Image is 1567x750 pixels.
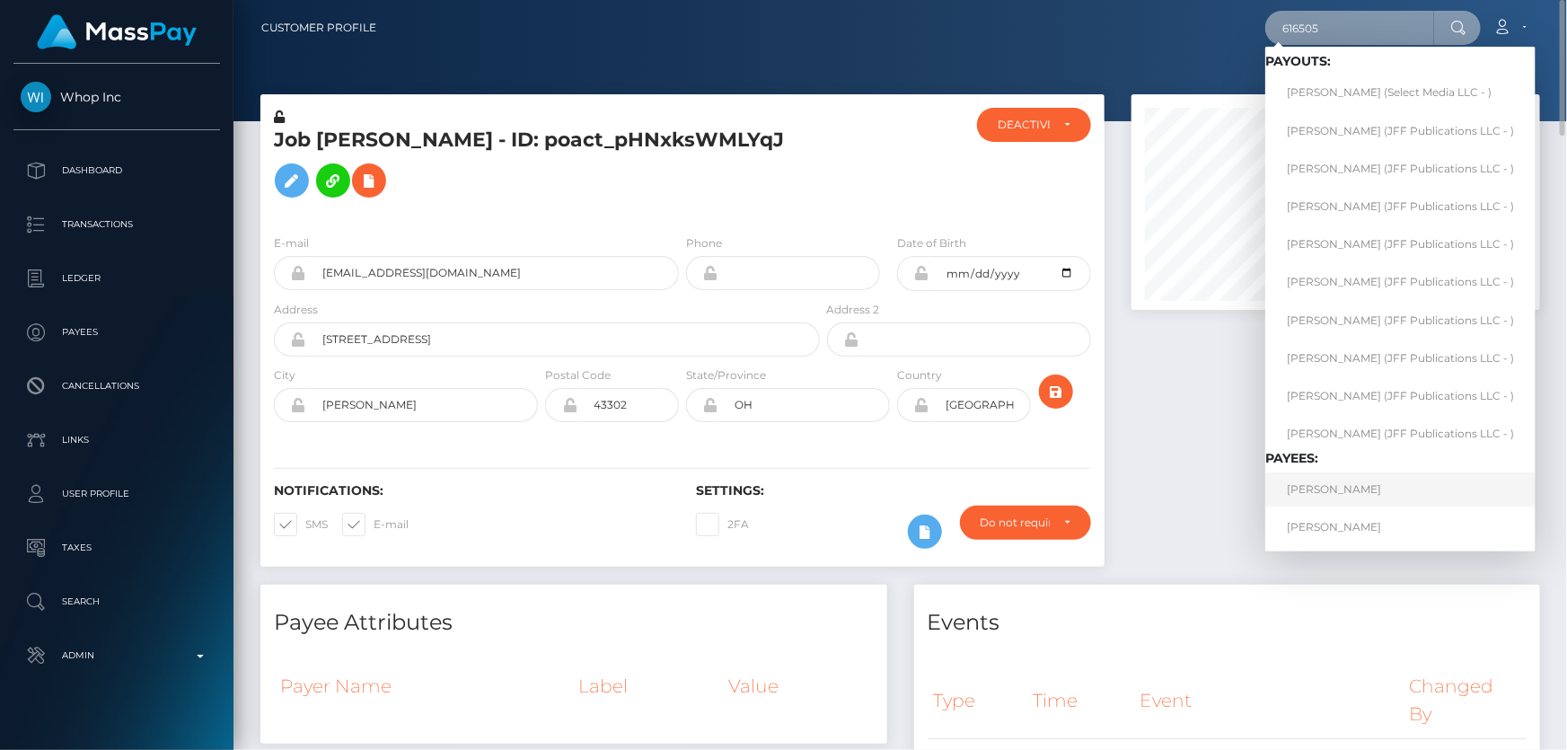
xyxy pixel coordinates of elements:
[274,127,810,207] h5: Job [PERSON_NAME] - ID: poact_pHNxksWMLYqJ
[274,607,874,639] h4: Payee Attributes
[1265,228,1536,261] a: [PERSON_NAME] (JFF Publications LLC - )
[960,506,1091,540] button: Do not require
[977,108,1091,142] button: DEACTIVE
[897,235,966,251] label: Date of Birth
[1265,54,1536,69] h6: Payouts:
[1265,152,1536,185] a: [PERSON_NAME] (JFF Publications LLC - )
[13,633,220,678] a: Admin
[1265,417,1536,450] a: [PERSON_NAME] (JFF Publications LLC - )
[1265,266,1536,299] a: [PERSON_NAME] (JFF Publications LLC - )
[13,202,220,247] a: Transactions
[1133,662,1403,738] th: Event
[1265,472,1536,506] a: [PERSON_NAME]
[696,513,749,536] label: 2FA
[1265,341,1536,375] a: [PERSON_NAME] (JFF Publications LLC - )
[1265,304,1536,337] a: [PERSON_NAME] (JFF Publications LLC - )
[274,483,669,499] h6: Notifications:
[21,157,213,184] p: Dashboard
[274,367,295,384] label: City
[21,319,213,346] p: Payees
[342,513,409,536] label: E-mail
[1403,662,1527,738] th: Changed By
[722,662,874,710] th: Value
[545,367,611,384] label: Postal Code
[21,534,213,561] p: Taxes
[1265,114,1536,147] a: [PERSON_NAME] (JFF Publications LLC - )
[21,481,213,507] p: User Profile
[1265,511,1536,544] a: [PERSON_NAME]
[13,418,220,463] a: Links
[13,148,220,193] a: Dashboard
[21,82,51,112] img: Whop Inc
[274,235,309,251] label: E-mail
[827,302,880,318] label: Address 2
[21,642,213,669] p: Admin
[37,14,197,49] img: MassPay Logo
[897,367,942,384] label: Country
[21,588,213,615] p: Search
[573,662,722,710] th: Label
[13,472,220,516] a: User Profile
[998,118,1050,132] div: DEACTIVE
[1026,662,1133,738] th: Time
[1265,76,1536,110] a: [PERSON_NAME] (Select Media LLC - )
[13,364,220,409] a: Cancellations
[686,235,722,251] label: Phone
[696,483,1091,499] h6: Settings:
[13,579,220,624] a: Search
[21,211,213,238] p: Transactions
[1265,379,1536,412] a: [PERSON_NAME] (JFF Publications LLC - )
[13,525,220,570] a: Taxes
[686,367,766,384] label: State/Province
[928,662,1027,738] th: Type
[928,607,1527,639] h4: Events
[261,9,376,47] a: Customer Profile
[21,427,213,454] p: Links
[1265,190,1536,223] a: [PERSON_NAME] (JFF Publications LLC - )
[1265,11,1434,45] input: Search...
[1265,451,1536,466] h6: Payees:
[13,310,220,355] a: Payees
[21,373,213,400] p: Cancellations
[13,89,220,105] span: Whop Inc
[274,513,328,536] label: SMS
[274,662,573,710] th: Payer Name
[21,265,213,292] p: Ledger
[274,302,318,318] label: Address
[981,516,1050,530] div: Do not require
[13,256,220,301] a: Ledger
